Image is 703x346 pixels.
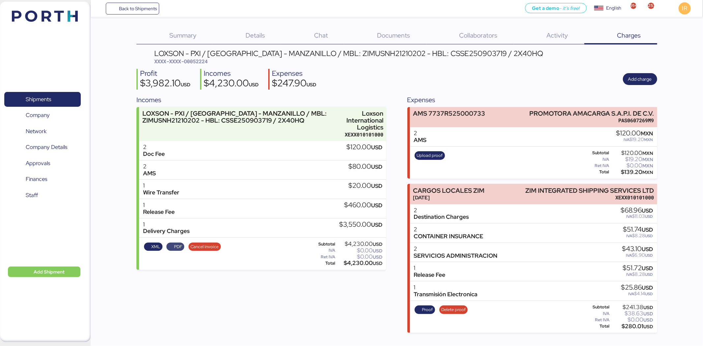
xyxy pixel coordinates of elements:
[611,151,653,156] div: $120.00
[611,170,653,175] div: $139.20
[272,78,317,90] div: $247.90
[348,182,382,189] div: $20.00
[311,248,335,253] div: IVA
[311,255,335,259] div: Ret IVA
[414,130,427,137] div: 2
[4,156,81,171] a: Approvals
[143,221,190,228] div: 1
[414,207,469,214] div: 2
[645,272,653,277] span: USD
[626,253,632,258] span: IVA
[642,245,653,253] span: USD
[246,31,265,40] span: Details
[4,108,81,123] a: Company
[415,305,435,314] button: Proof
[414,284,478,291] div: 1
[26,190,38,200] span: Staff
[373,248,382,254] span: USD
[143,189,179,196] div: Wire Transfer
[143,144,165,151] div: 2
[582,324,610,329] div: Total
[611,305,653,310] div: $241.38
[140,69,191,78] div: Profit
[307,81,317,88] span: USD
[582,151,609,155] div: Subtotal
[413,187,484,194] div: CARGOS LOCALES ZIM
[627,233,632,239] span: IVA
[414,214,469,220] div: Destination Charges
[645,233,653,239] span: USD
[144,243,162,251] button: XML
[417,152,443,159] span: Upload proof
[4,140,81,155] a: Company Details
[26,110,50,120] span: Company
[136,95,386,105] div: Incomes
[621,291,653,296] div: $4.14
[459,31,497,40] span: Collaborators
[26,127,46,136] span: Network
[140,78,191,90] div: $3,982.10
[204,78,259,90] div: $4,230.00
[645,253,653,258] span: USD
[525,194,654,201] div: XEXX010101000
[629,291,634,297] span: IVA
[344,202,382,209] div: $460.00
[525,187,654,194] div: ZIM INTEGRATED SHIPPING SERVICES LTD
[4,124,81,139] a: Network
[189,243,221,251] button: Cancel invoice
[422,306,433,313] span: Proof
[337,248,382,253] div: $0.00
[181,81,191,88] span: USD
[371,163,382,170] span: USD
[642,284,653,291] span: USD
[617,31,641,40] span: Charges
[644,324,653,330] span: USD
[643,163,653,169] span: MXN
[627,272,632,277] span: IVA
[621,284,653,291] div: $25.86
[529,110,654,117] div: PROMOTORA AMACARGA S.A.P.I. DE C.V.
[611,311,653,316] div: $38.63
[611,163,653,168] div: $0.00
[611,317,653,322] div: $0.00
[204,69,259,78] div: Incomes
[624,137,630,142] span: IVA
[611,324,653,329] div: $280.01
[151,243,160,250] span: XML
[34,268,65,276] span: Add Shipment
[371,144,382,151] span: USD
[414,291,478,298] div: Transmisión Electronica
[414,226,483,233] div: 2
[337,261,382,266] div: $4,230.00
[621,207,653,214] div: $68.96
[582,318,610,322] div: Ret IVA
[529,117,654,124] div: PAS0607269M9
[642,226,653,233] span: USD
[166,243,184,251] button: PDF
[337,254,382,259] div: $0.00
[371,221,382,228] span: USD
[174,243,182,250] span: PDF
[611,157,653,162] div: $19.20
[143,182,179,189] div: 1
[373,260,382,266] span: USD
[415,151,445,160] button: Upload proof
[644,311,653,317] span: USD
[272,69,317,78] div: Expenses
[190,243,219,250] span: Cancel invoice
[643,150,653,156] span: MXN
[414,245,498,252] div: 2
[249,81,259,88] span: USD
[413,110,485,117] div: AMS 7737R525000733
[143,209,175,216] div: Release Fee
[644,304,653,310] span: USD
[8,267,80,277] button: Add Shipment
[642,265,653,272] span: USD
[26,174,47,184] span: Finances
[622,245,653,253] div: $43.10
[26,142,67,152] span: Company Details
[4,187,81,203] a: Staff
[346,144,382,151] div: $120.00
[154,58,208,65] span: XXXX-XXXX-O0052224
[441,306,466,313] span: Delete proof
